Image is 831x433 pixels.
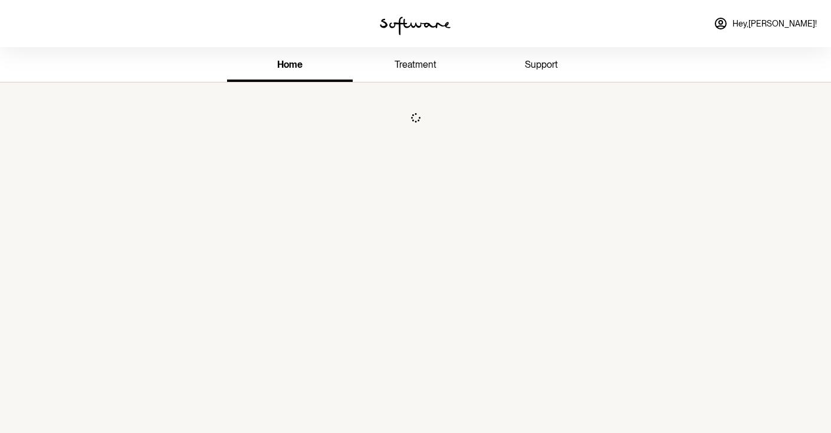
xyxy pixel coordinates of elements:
[478,49,604,82] a: support
[395,59,436,70] span: treatment
[227,49,353,82] a: home
[353,49,478,82] a: treatment
[277,59,303,70] span: home
[733,19,817,29] span: Hey, [PERSON_NAME] !
[380,16,451,35] img: software logo
[707,9,824,38] a: Hey,[PERSON_NAME]!
[525,59,558,70] span: support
